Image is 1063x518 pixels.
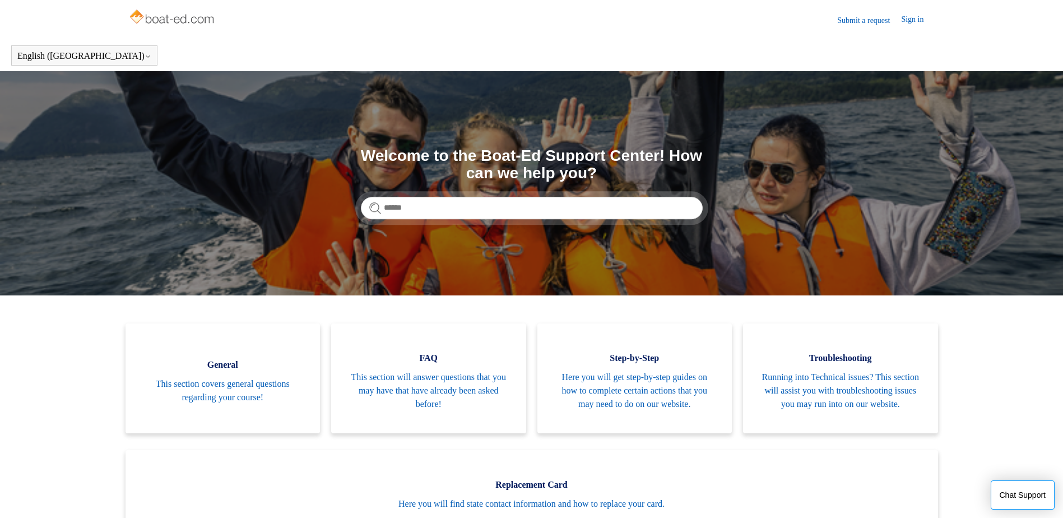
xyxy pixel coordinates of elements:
[760,351,921,365] span: Troubleshooting
[760,371,921,411] span: Running into Technical issues? This section will assist you with troubleshooting issues you may r...
[361,147,703,182] h1: Welcome to the Boat-Ed Support Center! How can we help you?
[837,15,901,26] a: Submit a request
[537,323,732,433] a: Step-by-Step Here you will get step-by-step guides on how to complete certain actions that you ma...
[142,478,921,492] span: Replacement Card
[348,351,509,365] span: FAQ
[901,13,935,27] a: Sign in
[554,351,716,365] span: Step-by-Step
[128,7,217,29] img: Boat-Ed Help Center home page
[331,323,526,433] a: FAQ This section will answer questions that you may have that have already been asked before!
[142,497,921,511] span: Here you will find state contact information and how to replace your card.
[142,377,304,404] span: This section covers general questions regarding your course!
[17,51,151,61] button: English ([GEOGRAPHIC_DATA])
[142,358,304,372] span: General
[361,197,703,219] input: Search
[554,371,716,411] span: Here you will get step-by-step guides on how to complete certain actions that you may need to do ...
[126,323,321,433] a: General This section covers general questions regarding your course!
[348,371,509,411] span: This section will answer questions that you may have that have already been asked before!
[991,480,1055,510] button: Chat Support
[743,323,938,433] a: Troubleshooting Running into Technical issues? This section will assist you with troubleshooting ...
